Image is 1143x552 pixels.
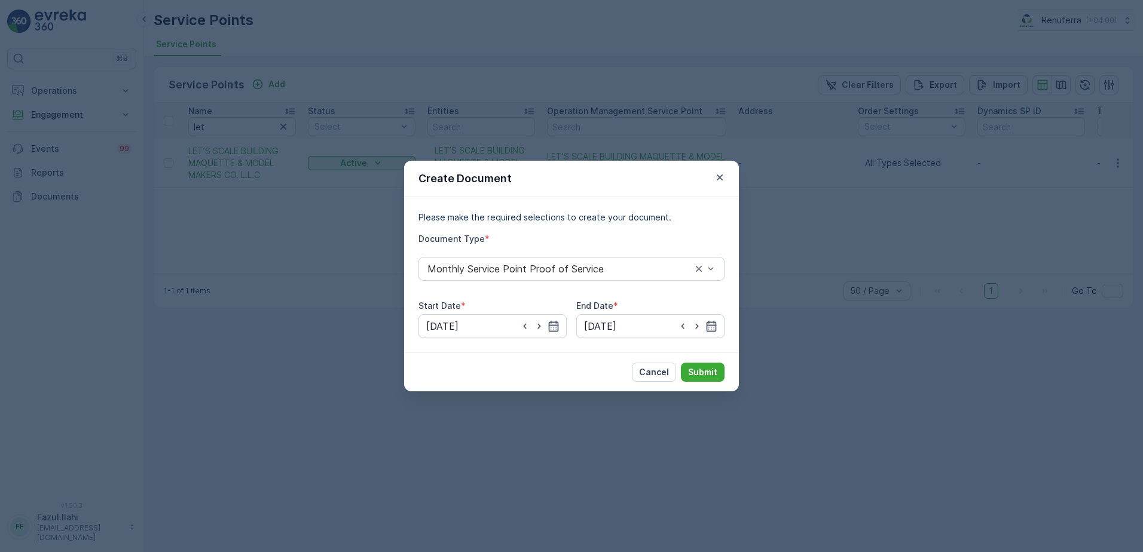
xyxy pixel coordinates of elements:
p: Please make the required selections to create your document. [418,211,725,223]
button: Submit [681,363,725,382]
input: dd/mm/yyyy [576,314,725,338]
label: Document Type [418,234,485,244]
input: dd/mm/yyyy [418,314,567,338]
label: End Date [576,300,613,311]
p: Submit [688,366,717,378]
button: Cancel [632,363,676,382]
label: Start Date [418,300,461,311]
p: Cancel [639,366,669,378]
p: Create Document [418,170,512,187]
